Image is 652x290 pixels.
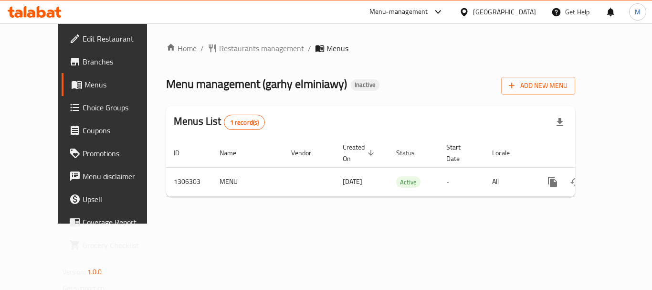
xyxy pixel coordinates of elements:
[166,167,212,196] td: 1306303
[212,167,284,196] td: MENU
[541,171,564,193] button: more
[351,79,379,91] div: Inactive
[83,216,159,228] span: Coverage Report
[200,43,204,54] li: /
[166,43,575,54] nav: breadcrumb
[219,43,304,54] span: Restaurants management
[83,125,159,136] span: Coupons
[291,147,324,159] span: Vendor
[308,43,311,54] li: /
[396,177,421,188] span: Active
[166,73,347,95] span: Menu management ( garhy elminiawy )
[224,115,265,130] div: Total records count
[509,80,568,92] span: Add New Menu
[501,77,575,95] button: Add New Menu
[224,118,265,127] span: 1 record(s)
[62,50,167,73] a: Branches
[220,147,249,159] span: Name
[83,102,159,113] span: Choice Groups
[343,175,362,188] span: [DATE]
[326,43,348,54] span: Menus
[369,6,428,18] div: Menu-management
[446,141,473,164] span: Start Date
[534,139,641,168] th: Actions
[174,114,265,130] h2: Menus List
[83,148,159,159] span: Promotions
[83,171,159,182] span: Menu disclaimer
[62,119,167,142] a: Coupons
[62,27,167,50] a: Edit Restaurant
[174,147,192,159] span: ID
[343,141,377,164] span: Created On
[492,147,522,159] span: Locale
[83,33,159,44] span: Edit Restaurant
[439,167,484,196] td: -
[208,43,304,54] a: Restaurants management
[63,266,86,278] span: Version:
[84,79,159,90] span: Menus
[635,7,641,17] span: M
[62,73,167,96] a: Menus
[83,193,159,205] span: Upsell
[62,142,167,165] a: Promotions
[473,7,536,17] div: [GEOGRAPHIC_DATA]
[83,56,159,67] span: Branches
[351,81,379,89] span: Inactive
[62,211,167,234] a: Coverage Report
[62,234,167,257] a: Grocery Checklist
[62,96,167,119] a: Choice Groups
[87,266,102,278] span: 1.0.0
[396,147,427,159] span: Status
[83,239,159,251] span: Grocery Checklist
[166,139,641,197] table: enhanced table
[484,167,534,196] td: All
[62,165,167,188] a: Menu disclaimer
[548,111,571,134] div: Export file
[166,43,197,54] a: Home
[564,171,587,193] button: Change Status
[62,188,167,211] a: Upsell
